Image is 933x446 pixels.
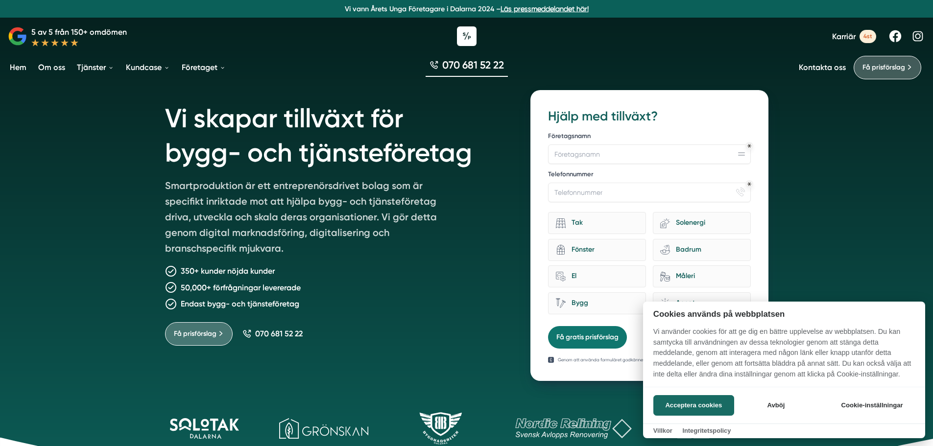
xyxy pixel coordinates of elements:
button: Cookie-inställningar [829,395,915,416]
a: Villkor [653,427,672,434]
h2: Cookies används på webbplatsen [643,309,925,319]
a: Integritetspolicy [682,427,731,434]
button: Avböj [737,395,815,416]
p: Vi använder cookies för att ge dig en bättre upplevelse av webbplatsen. Du kan samtycka till anvä... [643,327,925,386]
button: Acceptera cookies [653,395,734,416]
